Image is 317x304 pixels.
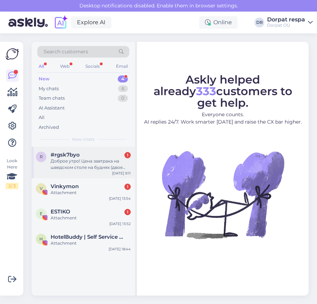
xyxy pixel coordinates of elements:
div: 1 [124,209,131,215]
span: Askly helped already customers to get help. [154,73,292,110]
div: Look Here [6,158,18,189]
span: New chats [72,136,95,143]
div: 1 [124,184,131,190]
div: 1 [124,152,131,158]
div: Доброе утро! Цена завтрака на шведском столе на буднях (двое взрослых + ребенок 5 лет) [51,158,131,171]
div: [DATE] 18:44 [109,246,131,252]
div: 2 / 3 [6,183,18,189]
span: #rgsk7byo [51,152,80,158]
div: [DATE] 9:11 [112,171,131,176]
div: Web [59,62,71,71]
div: Email [115,62,129,71]
div: [DATE] 13:52 [109,221,131,226]
div: Archived [39,124,59,131]
div: [DATE] 13:54 [109,196,131,201]
div: DR [254,18,264,27]
img: explore-ai [53,15,68,30]
span: V [40,186,43,191]
div: All [37,62,45,71]
div: AI Assistant [39,105,65,112]
span: r [40,154,43,159]
div: My chats [39,85,59,92]
div: Dorpat OÜ [267,22,305,28]
img: No Chat active [160,131,286,258]
div: New [39,75,50,82]
img: Askly Logo [6,47,19,61]
a: Dorpat respaDorpat OÜ [267,17,313,28]
span: HotelBuddy | Self Service App for Hotel Guests [51,234,124,240]
div: Dorpat respa [267,17,305,22]
span: H [39,236,43,242]
div: Attachment [51,215,131,221]
a: Explore AI [71,16,111,28]
div: 0 [118,95,128,102]
span: Vinkymon [51,183,79,190]
span: Search customers [44,48,88,55]
p: Everyone counts. AI replies 24/7. Work smarter [DATE] and raise the CX bar higher. [143,111,302,126]
span: ESTIKO [51,209,70,215]
div: Socials [84,62,101,71]
div: Attachment [51,190,131,196]
div: Online [199,16,238,29]
b: 333 [196,84,216,98]
div: Attachment [51,240,131,246]
div: 6 [118,85,128,92]
div: All [39,114,45,121]
span: E [40,211,43,216]
div: 4 [118,75,128,82]
div: Team chats [39,95,65,102]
